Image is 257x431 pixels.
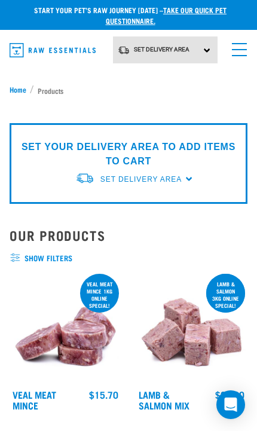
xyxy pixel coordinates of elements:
[139,392,189,408] a: Lamb & Salmon Mix
[226,36,247,57] a: menu
[80,275,119,314] div: Veal Meat mince 1kg online special!
[134,46,189,53] span: Set Delivery Area
[10,43,96,57] img: Raw Essentials Logo
[10,84,247,97] nav: breadcrumbs
[206,275,245,314] div: Lamb & Salmon 3kg online special!
[100,175,182,184] span: Set Delivery Area
[118,45,130,55] img: van-moving.png
[216,390,245,419] div: Open Intercom Messenger
[19,140,238,169] p: SET YOUR DELIVERY AREA TO ADD ITEMS TO CART
[215,389,244,400] div: $26.00
[13,392,56,408] a: Veal Meat Mince
[106,8,227,23] a: take our quick pet questionnaire.
[10,84,26,95] span: Home
[136,271,247,383] img: 1029 Lamb Salmon Mix 01
[10,228,247,243] h2: Our Products
[89,389,118,400] div: $15.70
[75,172,94,185] img: van-moving.png
[10,271,121,383] img: 1160 Veal Meat Mince Medallions 01
[10,84,30,95] a: Home
[10,252,247,264] span: show filters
